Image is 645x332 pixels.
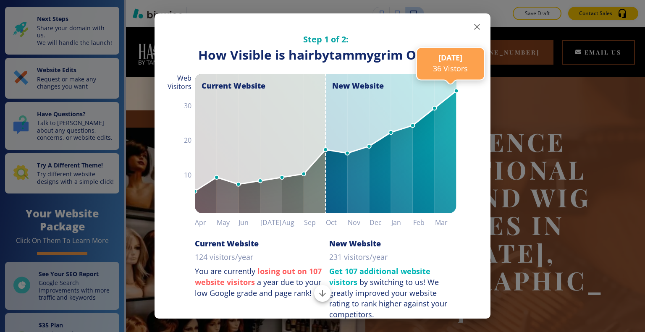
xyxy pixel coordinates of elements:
[329,266,430,287] strong: Get 107 additional website visitors
[195,252,253,263] p: 124 visitors/year
[329,238,381,248] h6: New Website
[329,266,457,320] p: by switching to us!
[195,266,322,298] p: You are currently a year due to your low Google grade and page rank!
[195,266,322,287] strong: losing out on 107 website visitors
[304,217,326,228] h6: Sep
[314,285,331,302] button: Scroll to bottom
[370,217,391,228] h6: Dec
[391,217,413,228] h6: Jan
[195,217,217,228] h6: Apr
[217,217,239,228] h6: May
[413,217,435,228] h6: Feb
[326,217,348,228] h6: Oct
[239,217,260,228] h6: Jun
[348,217,370,228] h6: Nov
[329,252,388,263] p: 231 visitors/year
[260,217,282,228] h6: [DATE]
[282,217,304,228] h6: Aug
[329,277,447,319] div: We greatly improved your website rating to rank higher against your competitors.
[435,217,457,228] h6: Mar
[195,238,259,248] h6: Current Website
